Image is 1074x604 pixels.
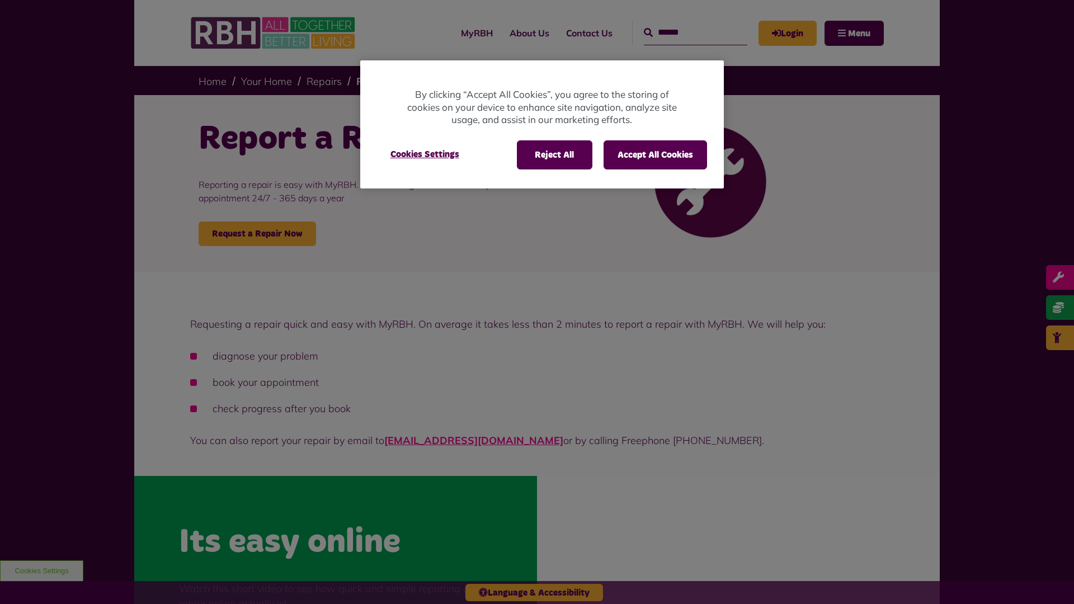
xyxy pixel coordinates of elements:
[360,60,724,188] div: Cookie banner
[360,60,724,188] div: Privacy
[604,140,707,169] button: Accept All Cookies
[405,88,679,126] p: By clicking “Accept All Cookies”, you agree to the storing of cookies on your device to enhance s...
[517,140,592,169] button: Reject All
[377,140,473,168] button: Cookies Settings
